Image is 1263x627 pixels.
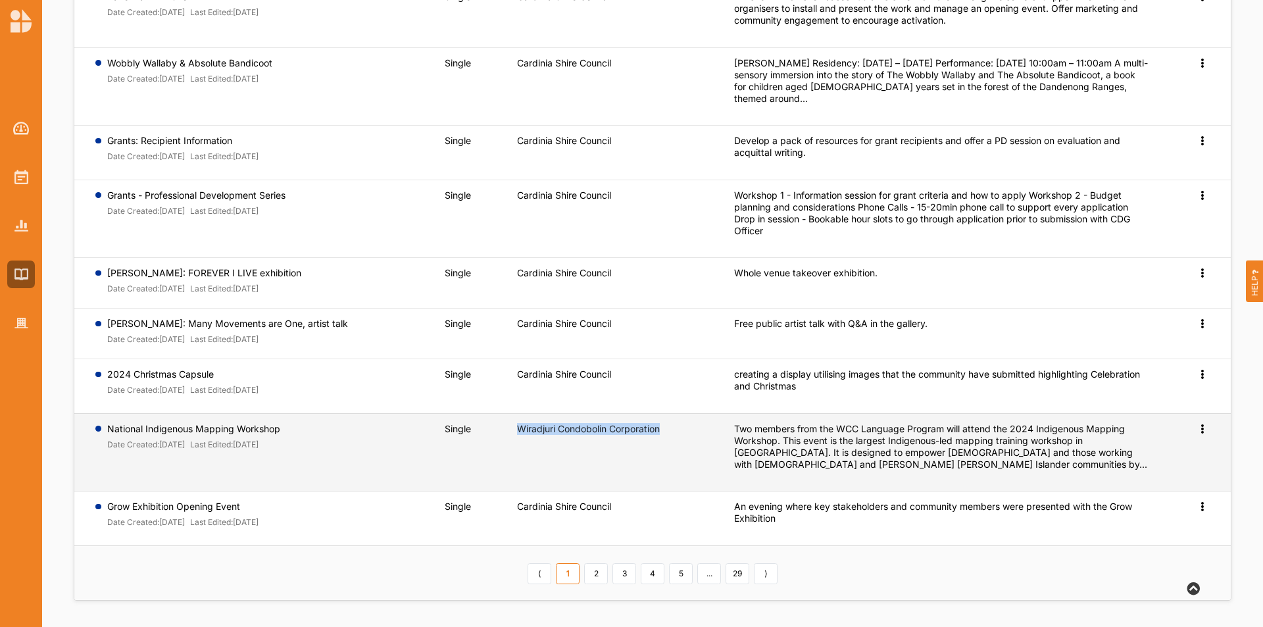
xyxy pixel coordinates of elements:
[445,501,471,512] span: Single
[159,74,185,84] font: [DATE]
[159,151,185,161] font: [DATE]
[14,170,28,184] img: Activities
[11,9,32,33] img: logo
[107,517,159,528] label: Date Created:
[190,334,233,345] label: Last Edited:
[734,318,1149,330] div: Free public artist talk with Q&A in the gallery.
[159,334,185,344] font: [DATE]
[445,57,471,68] span: Single
[107,385,159,395] label: Date Created:
[517,189,611,201] label: Cardinia Shire Council
[190,74,233,84] label: Last Edited:
[612,563,636,584] a: 3
[734,57,1149,105] div: [PERSON_NAME] Residency: [DATE] – [DATE] Performance: [DATE] 10:00am – 11:00am A multi-sensory im...
[7,212,35,239] a: Reports
[233,517,259,527] font: [DATE]
[734,267,1149,279] div: Whole venue takeover exhibition.
[517,267,611,279] label: Cardinia Shire Council
[107,439,159,450] label: Date Created:
[190,439,233,450] label: Last Edited:
[528,563,551,584] a: Previous item
[233,284,259,293] font: [DATE]
[584,563,608,584] a: 2
[14,318,28,329] img: Organisation
[107,423,280,435] label: National Indigenous Mapping Workshop
[517,57,611,69] label: Cardinia Shire Council
[7,163,35,191] a: Activities
[107,267,301,279] label: [PERSON_NAME]: FOREVER I LIVE exhibition
[107,189,285,201] label: Grants - Professional Development Series
[641,563,664,584] a: 4
[233,439,259,449] font: [DATE]
[233,385,259,395] font: [DATE]
[159,284,185,293] font: [DATE]
[159,517,185,527] font: [DATE]
[190,206,233,216] label: Last Edited:
[159,385,185,395] font: [DATE]
[734,135,1149,159] div: Develop a pack of resources for grant recipients and offer a PD session on evaluation and acquitt...
[445,189,471,201] span: Single
[445,423,471,434] span: Single
[517,368,611,380] label: Cardinia Shire Council
[107,7,159,18] label: Date Created:
[517,423,660,435] label: Wiradjuri Condobolin Corporation
[517,501,611,513] label: Cardinia Shire Council
[159,7,185,17] font: [DATE]
[107,74,159,84] label: Date Created:
[107,368,259,380] label: 2024 Christmas Capsule
[556,563,580,584] a: 1
[233,206,259,216] font: [DATE]
[14,268,28,280] img: Library
[107,57,272,69] label: Wobbly Wallaby & Absolute Bandicoot
[754,563,778,584] a: Next item
[107,206,159,216] label: Date Created:
[7,261,35,288] a: Library
[7,114,35,142] a: Dashboard
[190,151,233,162] label: Last Edited:
[190,517,233,528] label: Last Edited:
[14,220,28,231] img: Reports
[159,439,185,449] font: [DATE]
[517,318,611,330] label: Cardinia Shire Council
[445,368,471,380] span: Single
[726,563,749,584] a: 29
[190,385,233,395] label: Last Edited:
[7,309,35,337] a: Organisation
[517,135,611,147] label: Cardinia Shire Council
[107,318,348,330] label: [PERSON_NAME]: Many Movements are One, artist talk
[669,563,693,584] a: 5
[734,189,1149,237] div: Workshop 1 - Information session for grant criteria and how to apply Workshop 2 - Budget planning...
[697,563,721,584] a: ...
[159,206,185,216] font: [DATE]
[734,423,1149,470] div: Two members from the WCC Language Program will attend the 2024 Indigenous Mapping Workshop. This ...
[445,267,471,278] span: Single
[107,501,259,513] label: Grow Exhibition Opening Event
[190,284,233,294] label: Last Edited:
[107,135,259,147] label: Grants: Recipient Information
[734,368,1149,392] div: creating a display utilising images that the community have submitted highlighting Celebration an...
[107,151,159,162] label: Date Created:
[190,7,233,18] label: Last Edited:
[445,318,471,329] span: Single
[13,122,30,135] img: Dashboard
[233,7,259,17] font: [DATE]
[107,284,159,294] label: Date Created:
[233,334,259,344] font: [DATE]
[734,501,1149,524] div: An evening where key stakeholders and community members were presented with the Grow Exhibition
[445,135,471,146] span: Single
[526,562,780,584] div: Pagination Navigation
[233,151,259,161] font: [DATE]
[107,334,159,345] label: Date Created:
[233,74,259,84] font: [DATE]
